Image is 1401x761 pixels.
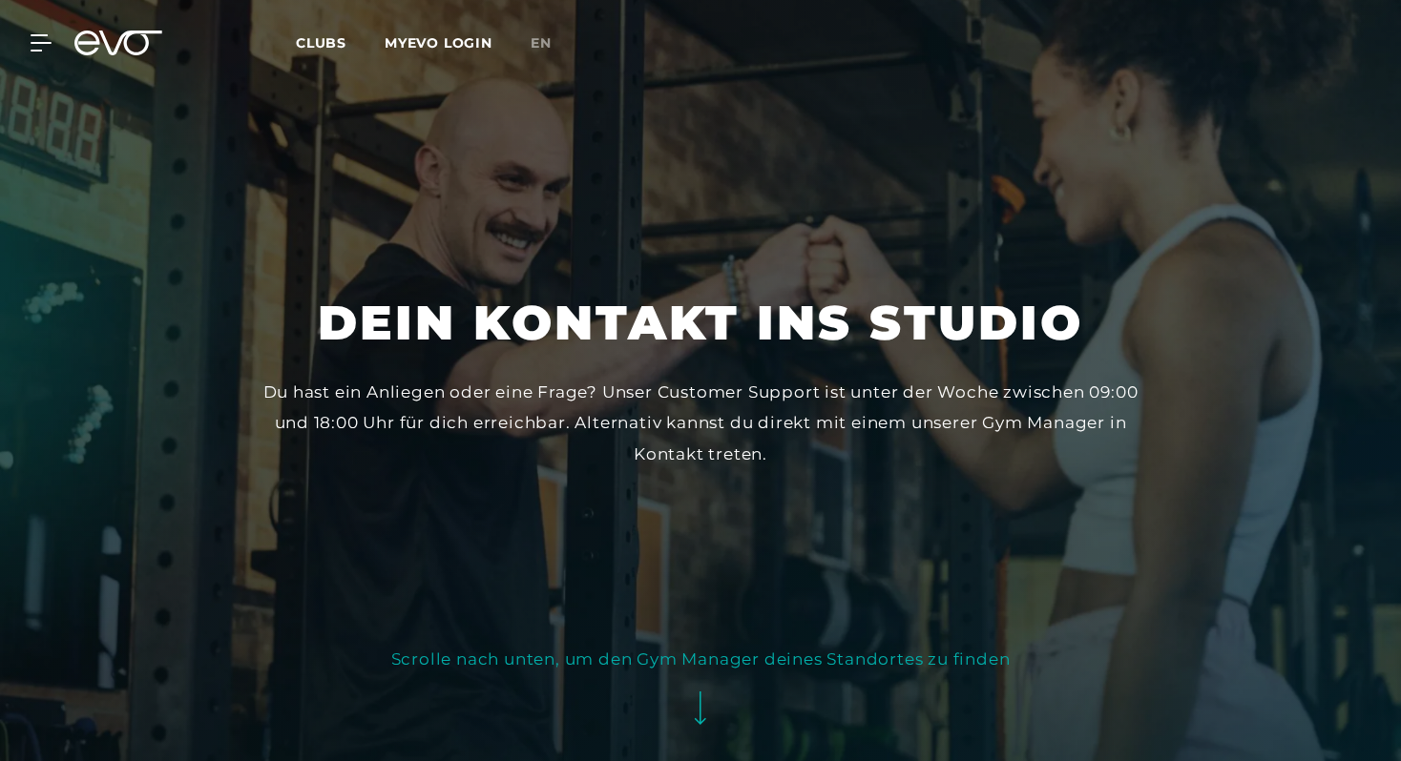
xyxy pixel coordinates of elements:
[296,33,385,51] a: Clubs
[391,644,1011,742] button: Scrolle nach unten, um den Gym Manager deines Standortes zu finden
[531,32,575,54] a: en
[318,292,1083,354] h1: Dein Kontakt ins Studio
[391,644,1011,674] div: Scrolle nach unten, um den Gym Manager deines Standortes zu finden
[254,377,1147,469] div: Du hast ein Anliegen oder eine Frage? Unser Customer Support ist unter der Woche zwischen 09:00 u...
[385,34,492,51] a: MYEVO LOGIN
[296,34,346,51] span: Clubs
[531,34,552,51] span: en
